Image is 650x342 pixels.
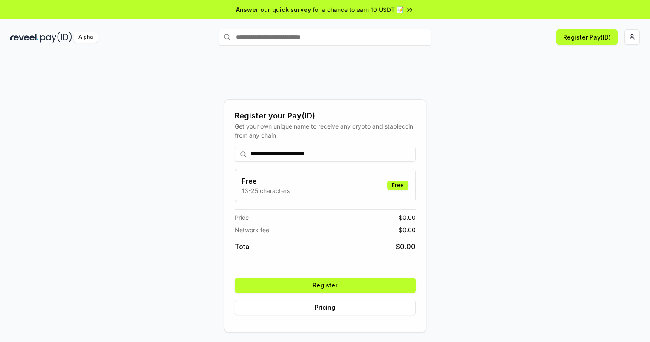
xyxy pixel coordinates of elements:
[242,186,290,195] p: 13-25 characters
[235,241,251,252] span: Total
[396,241,416,252] span: $ 0.00
[235,110,416,122] div: Register your Pay(ID)
[556,29,618,45] button: Register Pay(ID)
[235,225,269,234] span: Network fee
[235,278,416,293] button: Register
[235,213,249,222] span: Price
[235,122,416,140] div: Get your own unique name to receive any crypto and stablecoin, from any chain
[242,176,290,186] h3: Free
[399,213,416,222] span: $ 0.00
[313,5,404,14] span: for a chance to earn 10 USDT 📝
[387,181,408,190] div: Free
[10,32,39,43] img: reveel_dark
[40,32,72,43] img: pay_id
[236,5,311,14] span: Answer our quick survey
[74,32,98,43] div: Alpha
[399,225,416,234] span: $ 0.00
[235,300,416,315] button: Pricing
